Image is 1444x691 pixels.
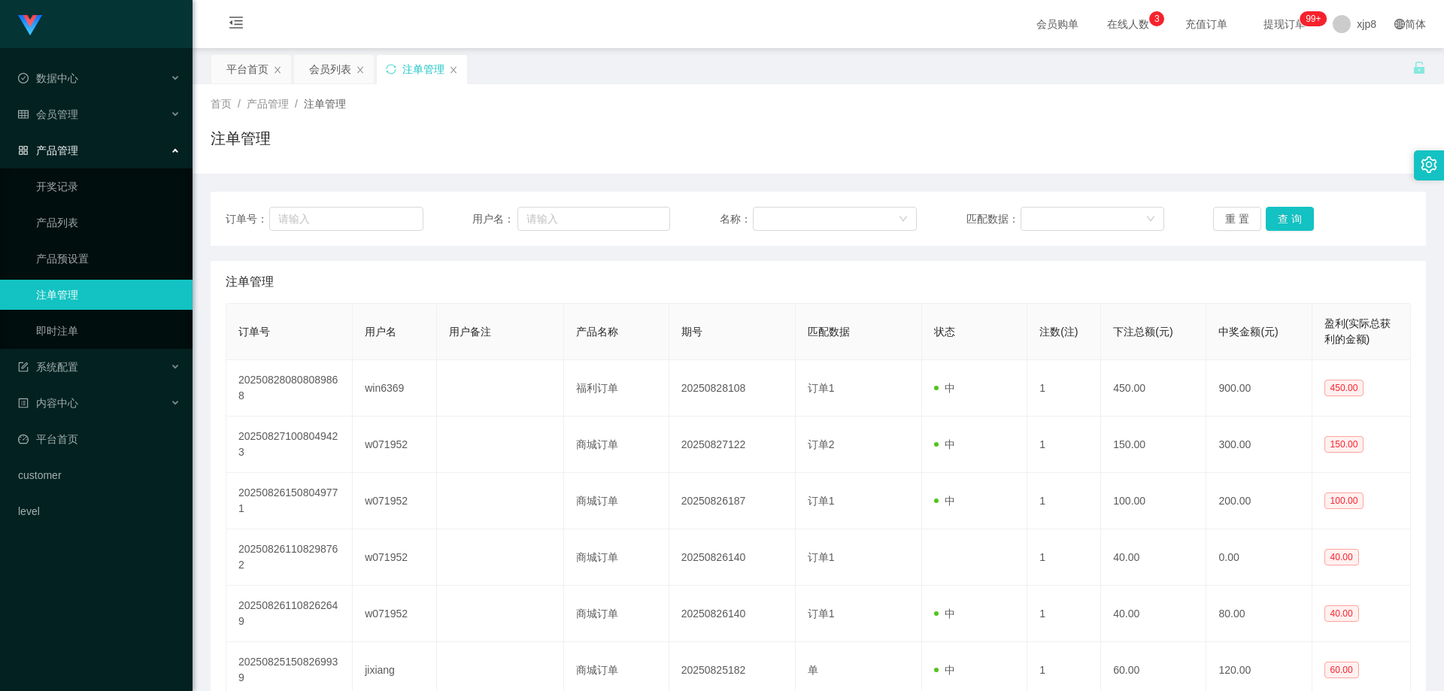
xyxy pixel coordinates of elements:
a: level [18,496,180,526]
a: 图标: dashboard平台首页 [18,424,180,454]
td: 1 [1027,360,1101,417]
td: 900.00 [1206,360,1312,417]
input: 请输入 [269,207,423,231]
button: 重 置 [1213,207,1261,231]
td: w071952 [353,473,437,529]
td: 20250826140 [669,529,796,586]
i: 图标: profile [18,398,29,408]
span: 充值订单 [1178,19,1235,29]
img: logo.9652507e.png [18,15,42,36]
td: 40.00 [1101,586,1206,642]
span: 订单号： [226,211,269,227]
span: 名称： [720,211,753,227]
i: 图标: setting [1421,156,1437,173]
span: 中 [934,664,955,676]
span: 下注总额(元) [1113,326,1172,338]
span: 数据中心 [18,72,78,84]
i: 图标: form [18,362,29,372]
td: 300.00 [1206,417,1312,473]
span: 注数(注) [1039,326,1078,338]
td: w071952 [353,417,437,473]
span: 用户名 [365,326,396,338]
td: 20250827122 [669,417,796,473]
td: 450.00 [1101,360,1206,417]
i: 图标: sync [386,64,396,74]
span: 中 [934,438,955,450]
div: 注单管理 [402,55,444,83]
td: 商城订单 [564,529,669,586]
span: / [238,98,241,110]
div: 平台首页 [226,55,268,83]
span: 中奖金额(元) [1218,326,1278,338]
span: 产品管理 [18,144,78,156]
td: w071952 [353,586,437,642]
h1: 注单管理 [211,127,271,150]
span: 会员管理 [18,108,78,120]
sup: 3 [1149,11,1164,26]
span: 状态 [934,326,955,338]
i: 图标: unlock [1412,61,1426,74]
span: 产品管理 [247,98,289,110]
td: 202508261508049771 [226,473,353,529]
sup: 229 [1300,11,1327,26]
span: 用户备注 [449,326,491,338]
td: win6369 [353,360,437,417]
span: 内容中心 [18,397,78,409]
span: 100.00 [1324,492,1364,509]
td: 100.00 [1101,473,1206,529]
a: 开奖记录 [36,171,180,202]
span: 盈利(实际总获利的金额) [1324,317,1391,345]
input: 请输入 [517,207,670,231]
span: 40.00 [1324,605,1359,622]
td: 0.00 [1206,529,1312,586]
td: 202508261108298762 [226,529,353,586]
span: 订单1 [808,551,835,563]
td: 202508280808089868 [226,360,353,417]
i: 图标: table [18,109,29,120]
i: 图标: menu-fold [211,1,262,49]
td: 40.00 [1101,529,1206,586]
a: 产品预设置 [36,244,180,274]
span: 中 [934,608,955,620]
i: 图标: down [899,214,908,225]
i: 图标: close [273,65,282,74]
span: 期号 [681,326,702,338]
a: customer [18,460,180,490]
span: 中 [934,382,955,394]
span: 注单管理 [226,273,274,291]
span: 订单1 [808,382,835,394]
td: 1 [1027,417,1101,473]
span: 订单1 [808,495,835,507]
td: 80.00 [1206,586,1312,642]
td: 20250826140 [669,586,796,642]
td: w071952 [353,529,437,586]
span: 产品名称 [576,326,618,338]
span: 订单1 [808,608,835,620]
span: 首页 [211,98,232,110]
td: 1 [1027,586,1101,642]
a: 即时注单 [36,316,180,346]
span: 用户名： [472,211,517,227]
span: 订单2 [808,438,835,450]
div: 会员列表 [309,55,351,83]
td: 200.00 [1206,473,1312,529]
td: 商城订单 [564,586,669,642]
a: 注单管理 [36,280,180,310]
span: 提现订单 [1256,19,1313,29]
td: 202508261108262649 [226,586,353,642]
td: 1 [1027,473,1101,529]
td: 1 [1027,529,1101,586]
i: 图标: check-circle-o [18,73,29,83]
span: 60.00 [1324,662,1359,678]
td: 20250826187 [669,473,796,529]
td: 商城订单 [564,473,669,529]
td: 福利订单 [564,360,669,417]
span: 匹配数据： [966,211,1021,227]
span: 系统配置 [18,361,78,373]
i: 图标: down [1146,214,1155,225]
span: 订单号 [238,326,270,338]
td: 20250828108 [669,360,796,417]
td: 202508271008049423 [226,417,353,473]
a: 产品列表 [36,208,180,238]
span: 150.00 [1324,436,1364,453]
